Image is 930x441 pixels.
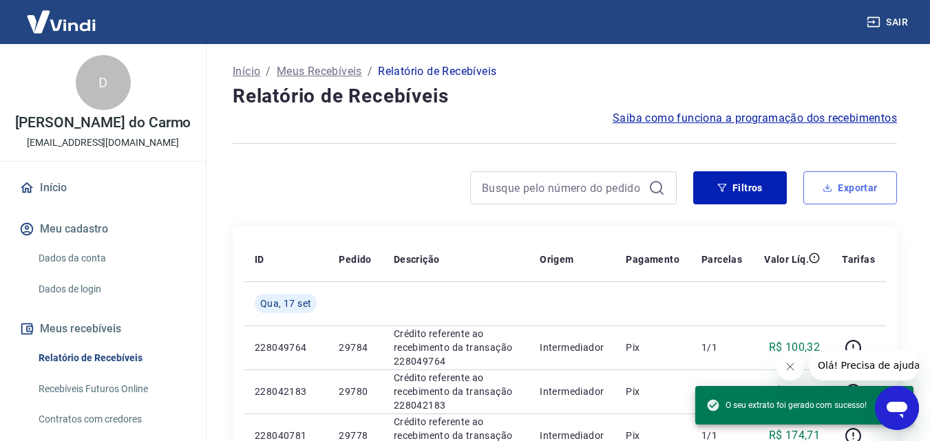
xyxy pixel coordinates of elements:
p: Relatório de Recebíveis [378,63,496,80]
a: Início [17,173,189,203]
p: Descrição [394,252,440,266]
img: Vindi [17,1,106,43]
p: 1/1 [701,385,742,398]
p: Pix [626,341,679,354]
p: Crédito referente ao recebimento da transação 228049764 [394,327,518,368]
p: Pedido [339,252,371,266]
p: 1/1 [701,341,742,354]
p: 228049764 [255,341,317,354]
button: Meus recebíveis [17,314,189,344]
span: Qua, 17 set [260,297,311,310]
p: 29784 [339,341,371,354]
p: Origem [540,252,573,266]
a: Saiba como funciona a programação dos recebimentos [613,110,897,127]
p: 29780 [339,385,371,398]
h4: Relatório de Recebíveis [233,83,897,110]
button: Exportar [803,171,897,204]
iframe: Botão para abrir a janela de mensagens [875,386,919,430]
a: Contratos com credores [33,405,189,433]
p: / [266,63,271,80]
span: Olá! Precisa de ajuda? [8,10,116,21]
iframe: Mensagem da empresa [810,350,919,380]
a: Recebíveis Futuros Online [33,375,189,403]
p: / [368,63,372,80]
p: Valor Líq. [764,252,809,266]
p: ID [255,252,264,266]
p: Parcelas [701,252,742,266]
button: Sair [864,10,913,35]
p: Intermediador [540,385,604,398]
p: Intermediador [540,341,604,354]
p: R$ 272,70 [769,383,821,400]
a: Relatório de Recebíveis [33,344,189,372]
button: Meu cadastro [17,214,189,244]
div: D [76,55,131,110]
p: [EMAIL_ADDRESS][DOMAIN_NAME] [27,136,179,150]
p: [PERSON_NAME] do Carmo [15,116,191,130]
p: R$ 100,32 [769,339,821,356]
p: Tarifas [842,252,875,266]
button: Filtros [693,171,787,204]
p: 228042183 [255,385,317,398]
a: Dados da conta [33,244,189,272]
a: Início [233,63,260,80]
p: Pagamento [626,252,679,266]
input: Busque pelo número do pedido [482,178,643,198]
a: Meus Recebíveis [277,63,362,80]
a: Dados de login [33,275,189,303]
p: Pix [626,385,679,398]
span: O seu extrato foi gerado com sucesso! [706,398,867,412]
iframe: Fechar mensagem [776,353,804,380]
p: Crédito referente ao recebimento da transação 228042183 [394,371,518,412]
